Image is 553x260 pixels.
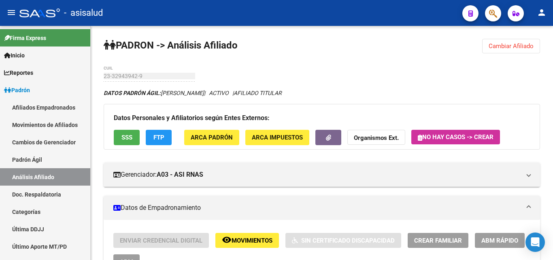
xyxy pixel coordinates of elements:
mat-expansion-panel-header: Datos de Empadronamiento [104,196,540,220]
span: Reportes [4,68,33,77]
span: Padrón [4,86,30,95]
span: Firma Express [4,34,46,42]
button: ARCA Padrón [184,130,239,145]
span: FTP [153,134,164,142]
span: AFILIADO TITULAR [234,90,282,96]
span: ARCA Impuestos [252,134,303,142]
mat-icon: menu [6,8,16,17]
span: - asisalud [64,4,103,22]
span: Sin Certificado Discapacidad [301,237,395,244]
strong: Organismos Ext. [354,135,399,142]
span: SSS [121,134,132,142]
button: SSS [114,130,140,145]
span: Cambiar Afiliado [489,42,534,50]
button: Sin Certificado Discapacidad [285,233,401,248]
mat-panel-title: Datos de Empadronamiento [113,203,521,212]
button: No hay casos -> Crear [411,130,500,144]
span: Movimientos [232,237,272,244]
span: [PERSON_NAME] [104,90,204,96]
span: ABM Rápido [481,237,518,244]
span: ARCA Padrón [191,134,233,142]
mat-expansion-panel-header: Gerenciador:A03 - ASI RNAS [104,163,540,187]
button: Organismos Ext. [347,130,405,145]
button: Cambiar Afiliado [482,39,540,53]
mat-icon: remove_red_eye [222,235,232,245]
strong: DATOS PADRÓN ÁGIL: [104,90,161,96]
span: No hay casos -> Crear [418,133,493,141]
mat-panel-title: Gerenciador: [113,170,521,179]
strong: A03 - ASI RNAS [157,170,203,179]
i: | ACTIVO | [104,90,282,96]
mat-icon: person [537,8,547,17]
span: Crear Familiar [414,237,462,244]
strong: PADRON -> Análisis Afiliado [104,40,238,51]
button: Movimientos [215,233,279,248]
button: ARCA Impuestos [245,130,309,145]
button: Enviar Credencial Digital [113,233,209,248]
button: ABM Rápido [475,233,525,248]
button: Crear Familiar [408,233,468,248]
span: Inicio [4,51,25,60]
h3: Datos Personales y Afiliatorios según Entes Externos: [114,112,530,124]
button: FTP [146,130,172,145]
div: Open Intercom Messenger [525,233,545,252]
span: Enviar Credencial Digital [120,237,202,244]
